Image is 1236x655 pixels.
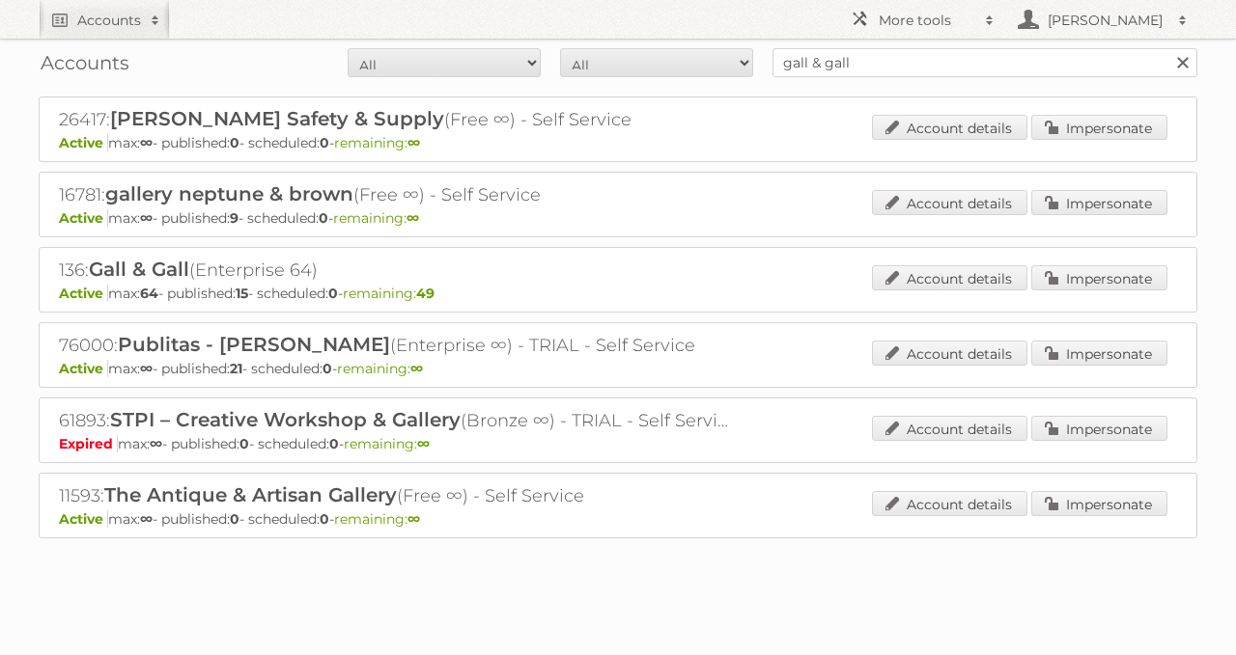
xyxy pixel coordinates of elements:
[59,258,735,283] h2: 136: (Enterprise 64)
[59,209,1177,227] p: max: - published: - scheduled: -
[150,435,162,452] strong: ∞
[333,209,419,227] span: remaining:
[230,360,242,377] strong: 21
[1031,265,1167,290] a: Impersonate
[1031,416,1167,441] a: Impersonate
[1031,491,1167,516] a: Impersonate
[416,285,435,302] strong: 49
[334,134,420,151] span: remaining:
[59,107,735,132] h2: 26417: (Free ∞) - Self Service
[329,435,339,452] strong: 0
[239,435,249,452] strong: 0
[319,209,328,227] strong: 0
[407,134,420,151] strong: ∞
[59,510,108,528] span: Active
[230,209,239,227] strong: 9
[59,483,735,508] h2: 11593: (Free ∞) - Self Service
[59,435,1177,452] p: max: - published: - scheduled: -
[872,416,1027,441] a: Account details
[872,341,1027,366] a: Account details
[110,107,444,130] span: [PERSON_NAME] Safety & Supply
[59,134,1177,151] p: max: - published: - scheduled: -
[104,483,397,506] span: The Antique & Artisan Gallery
[59,134,108,151] span: Active
[320,510,329,528] strong: 0
[59,285,108,302] span: Active
[1031,341,1167,366] a: Impersonate
[320,134,329,151] strong: 0
[879,11,975,30] h2: More tools
[89,258,189,281] span: Gall & Gall
[140,134,153,151] strong: ∞
[140,209,153,227] strong: ∞
[140,510,153,528] strong: ∞
[59,360,1177,377] p: max: - published: - scheduled: -
[410,360,423,377] strong: ∞
[1043,11,1168,30] h2: [PERSON_NAME]
[110,408,461,431] span: STPI – Creative Workshop & Gallery
[59,360,108,377] span: Active
[1031,190,1167,215] a: Impersonate
[323,360,332,377] strong: 0
[77,11,141,30] h2: Accounts
[236,285,248,302] strong: 15
[872,190,1027,215] a: Account details
[872,491,1027,516] a: Account details
[407,510,420,528] strong: ∞
[337,360,423,377] span: remaining:
[118,333,390,356] span: Publitas - [PERSON_NAME]
[407,209,419,227] strong: ∞
[59,510,1177,528] p: max: - published: - scheduled: -
[59,182,735,207] h2: 16781: (Free ∞) - Self Service
[334,510,420,528] span: remaining:
[59,285,1177,302] p: max: - published: - scheduled: -
[59,435,118,452] span: Expired
[328,285,338,302] strong: 0
[140,285,158,302] strong: 64
[1031,115,1167,140] a: Impersonate
[417,435,430,452] strong: ∞
[105,182,353,205] span: gallery neptune & brown
[343,285,435,302] span: remaining:
[59,209,108,227] span: Active
[230,134,239,151] strong: 0
[344,435,430,452] span: remaining:
[140,360,153,377] strong: ∞
[59,333,735,358] h2: 76000: (Enterprise ∞) - TRIAL - Self Service
[872,265,1027,290] a: Account details
[872,115,1027,140] a: Account details
[59,408,735,433] h2: 61893: (Bronze ∞) - TRIAL - Self Service
[230,510,239,528] strong: 0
